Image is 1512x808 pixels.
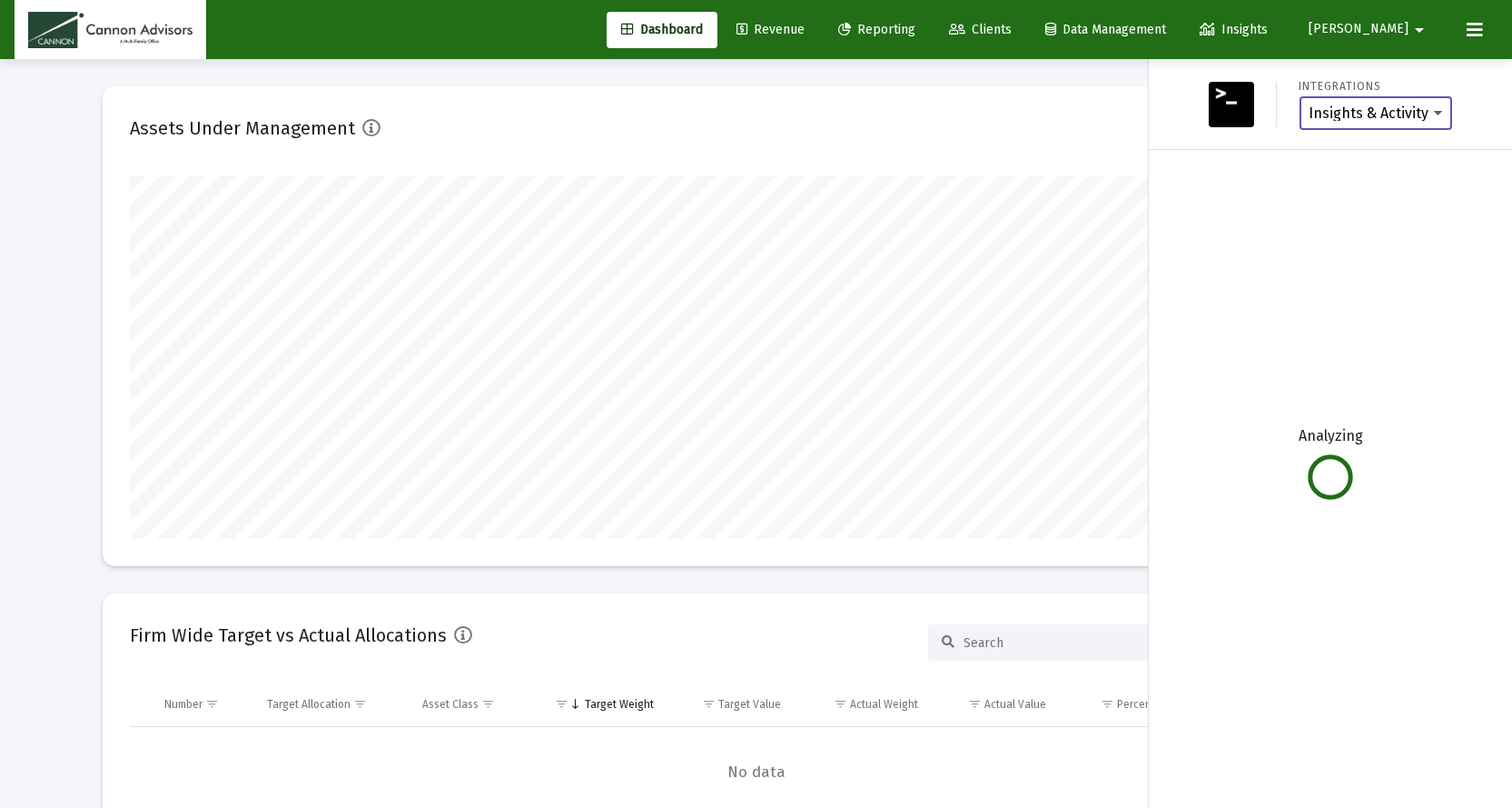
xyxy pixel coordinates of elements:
[736,22,805,37] span: Revenue
[838,22,915,37] span: Reporting
[1031,12,1181,48] a: Data Management
[722,12,819,48] a: Revenue
[1287,11,1452,47] button: [PERSON_NAME]
[934,12,1026,48] a: Clients
[1200,22,1268,37] span: Insights
[1045,22,1166,37] span: Data Management
[621,22,703,37] span: Dashboard
[607,12,717,48] a: Dashboard
[1309,22,1408,37] span: [PERSON_NAME]
[1408,12,1430,48] mat-icon: arrow_drop_down
[1185,12,1282,48] a: Insights
[824,12,930,48] a: Reporting
[28,12,193,48] img: Dashboard
[949,22,1012,37] span: Clients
